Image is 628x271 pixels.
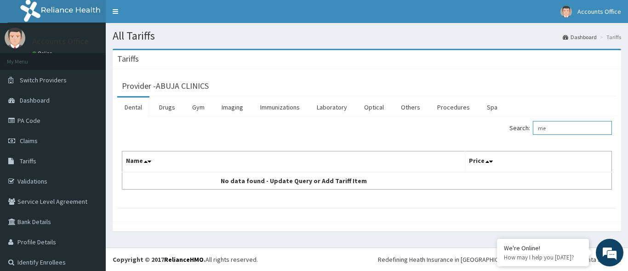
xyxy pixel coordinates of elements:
strong: Copyright © 2017 . [113,255,206,264]
img: d_794563401_company_1708531726252_794563401 [17,46,37,69]
a: RelianceHMO [164,255,204,264]
div: Minimize live chat window [151,5,173,27]
th: Name [122,151,465,173]
h3: Tariffs [117,55,139,63]
div: We're Online! [504,244,582,252]
footer: All rights reserved. [106,248,628,271]
div: Chat with us now [48,52,154,63]
p: Accounts Office [32,37,89,46]
span: Claims [20,137,38,145]
a: Laboratory [309,98,354,117]
input: Search: [533,121,612,135]
th: Price [465,151,612,173]
span: Tariffs [20,157,36,165]
textarea: Type your message and hit 'Enter' [5,177,175,209]
h1: All Tariffs [113,30,621,42]
div: Redefining Heath Insurance in [GEOGRAPHIC_DATA] using Telemedicine and Data Science! [378,255,621,264]
a: Imaging [214,98,251,117]
a: Spa [480,98,505,117]
a: Others [394,98,428,117]
a: Immunizations [253,98,307,117]
td: No data found - Update Query or Add Tariff Item [122,172,465,190]
li: Tariffs [598,33,621,41]
img: User Image [5,28,25,48]
a: Procedures [430,98,477,117]
a: Dental [117,98,149,117]
a: Gym [185,98,212,117]
a: Online [32,50,54,57]
a: Drugs [152,98,183,117]
a: Optical [357,98,391,117]
span: Accounts Office [577,7,621,16]
label: Search: [509,121,612,135]
img: User Image [560,6,572,17]
span: We're online! [53,79,127,172]
span: Dashboard [20,96,50,104]
h3: Provider - ABUJA CLINICS [122,82,209,90]
a: Dashboard [563,33,597,41]
span: Switch Providers [20,76,67,84]
p: How may I help you today? [504,254,582,261]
